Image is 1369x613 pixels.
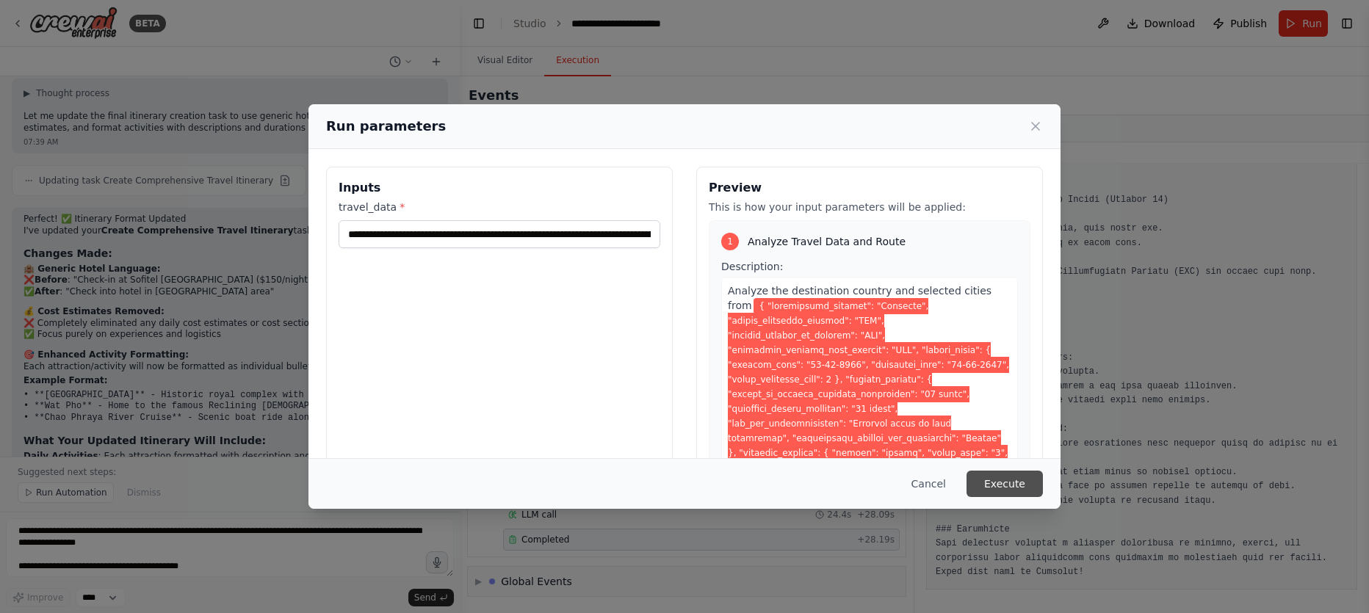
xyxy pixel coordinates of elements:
div: 1 [721,233,739,250]
h2: Run parameters [326,116,446,137]
span: Analyze Travel Data and Route [748,234,906,249]
span: Description: [721,261,783,272]
label: travel_data [339,200,660,214]
button: Cancel [900,471,958,497]
button: Execute [967,471,1043,497]
h3: Inputs [339,179,660,197]
span: Analyze the destination country and selected cities from [728,285,991,311]
p: This is how your input parameters will be applied: [709,200,1030,214]
h3: Preview [709,179,1030,197]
